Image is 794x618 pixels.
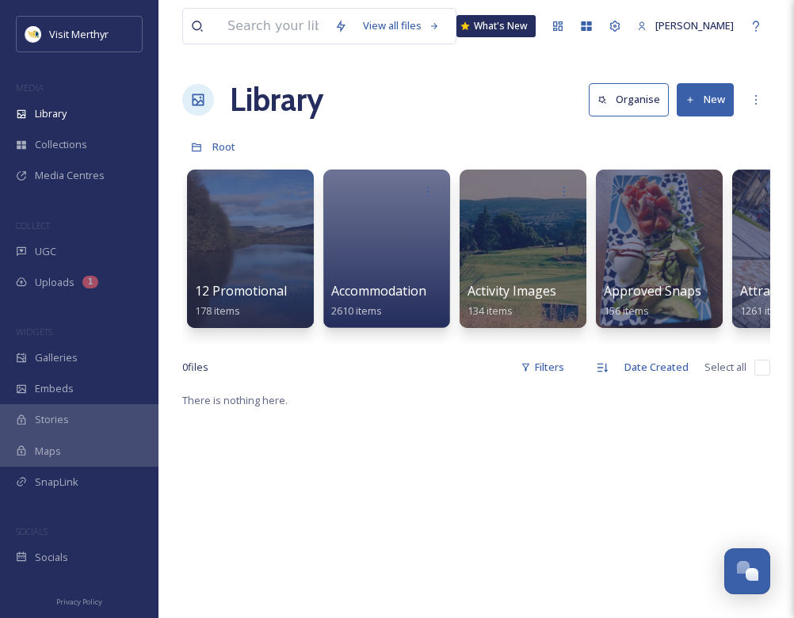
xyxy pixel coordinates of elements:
a: Library [230,76,323,124]
span: Privacy Policy [56,597,102,607]
a: Activity Images134 items [468,284,556,318]
span: 1261 items [740,303,791,318]
span: [PERSON_NAME] [655,18,734,32]
span: UGC [35,244,56,259]
span: Activity Images [468,282,556,299]
span: 134 items [468,303,513,318]
a: Accommodation2610 items [331,284,426,318]
span: 12 Promotional Videos [195,282,330,299]
span: 2610 items [331,303,382,318]
span: Select all [704,360,746,375]
span: Media Centres [35,168,105,183]
span: Accommodation [331,282,426,299]
a: Root [212,137,235,156]
div: 1 [82,276,98,288]
span: 178 items [195,303,240,318]
div: Filters [513,352,572,383]
span: Visit Merthyr [49,27,109,41]
span: WIDGETS [16,326,52,338]
span: 0 file s [182,360,208,375]
button: New [677,83,734,116]
span: MEDIA [16,82,44,93]
a: [PERSON_NAME] [629,10,742,41]
span: Root [212,139,235,154]
span: Collections [35,137,87,152]
span: Maps [35,444,61,459]
span: Socials [35,550,68,565]
div: Date Created [616,352,697,383]
span: Stories [35,412,69,427]
a: What's New [456,15,536,37]
span: Approved Snapsea Images [604,282,762,299]
span: Embeds [35,381,74,396]
button: Organise [589,83,669,116]
a: 12 Promotional Videos178 items [195,284,330,318]
span: COLLECT [16,219,50,231]
img: download.jpeg [25,26,41,42]
span: SnapLink [35,475,78,490]
span: Uploads [35,275,74,290]
span: There is nothing here. [182,393,288,407]
a: Privacy Policy [56,591,102,610]
button: Open Chat [724,548,770,594]
span: Galleries [35,350,78,365]
span: 156 items [604,303,649,318]
a: Approved Snapsea Images156 items [604,284,762,318]
input: Search your library [219,9,326,44]
span: Library [35,106,67,121]
span: SOCIALS [16,525,48,537]
a: View all files [355,10,448,41]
